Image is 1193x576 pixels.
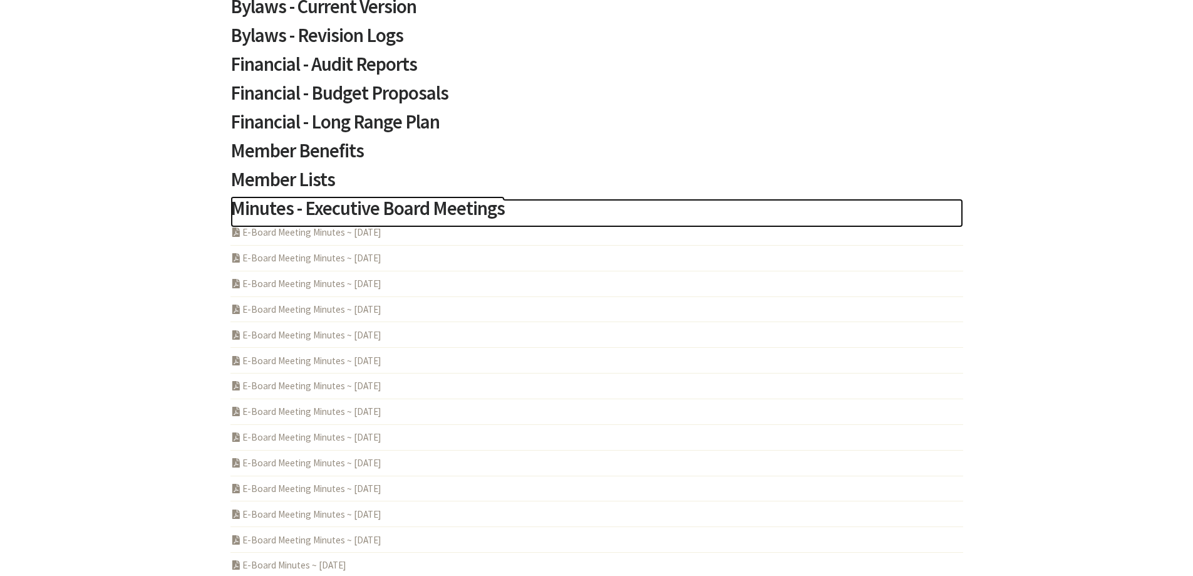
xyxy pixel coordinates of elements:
a: Member Lists [230,170,963,199]
a: E-Board Meeting Minutes ~ [DATE] [230,252,381,264]
i: PDF Acrobat Document [230,228,242,237]
i: PDF Acrobat Document [230,279,242,288]
a: Financial - Budget Proposals [230,83,963,112]
i: PDF Acrobat Document [230,356,242,365]
i: PDF Acrobat Document [230,330,242,340]
i: PDF Acrobat Document [230,510,242,519]
a: E-Board Meeting Minutes ~ [DATE] [230,406,381,417]
a: E-Board Meeting Minutes ~ [DATE] [230,226,381,238]
a: E-Board Meeting Minutes ~ [DATE] [230,355,381,367]
a: Minutes - Executive Board Meetings [230,199,963,228]
i: PDF Acrobat Document [230,535,242,545]
i: PDF Acrobat Document [230,432,242,442]
a: E-Board Meeting Minutes ~ [DATE] [230,534,381,546]
a: Bylaws - Revision Logs [230,26,963,55]
a: E-Board Minutes ~ [DATE] [230,559,346,571]
i: PDF Acrobat Document [230,305,242,314]
a: Member Benefits [230,141,963,170]
a: Financial - Long Range Plan [230,112,963,141]
i: PDF Acrobat Document [230,381,242,390]
a: E-Board Meeting Minutes ~ [DATE] [230,483,381,495]
i: PDF Acrobat Document [230,253,242,263]
a: E-Board Meeting Minutes ~ [DATE] [230,303,381,315]
a: Financial - Audit Reports [230,55,963,83]
a: E-Board Meeting Minutes ~ [DATE] [230,508,381,520]
a: E-Board Meeting Minutes ~ [DATE] [230,278,381,290]
a: E-Board Meeting Minutes ~ [DATE] [230,431,381,443]
a: E-Board Meeting Minutes ~ [DATE] [230,380,381,392]
i: PDF Acrobat Document [230,407,242,416]
i: PDF Acrobat Document [230,484,242,493]
a: E-Board Meeting Minutes ~ [DATE] [230,329,381,341]
i: PDF Acrobat Document [230,458,242,468]
a: E-Board Meeting Minutes ~ [DATE] [230,457,381,469]
i: PDF Acrobat Document [230,560,242,570]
